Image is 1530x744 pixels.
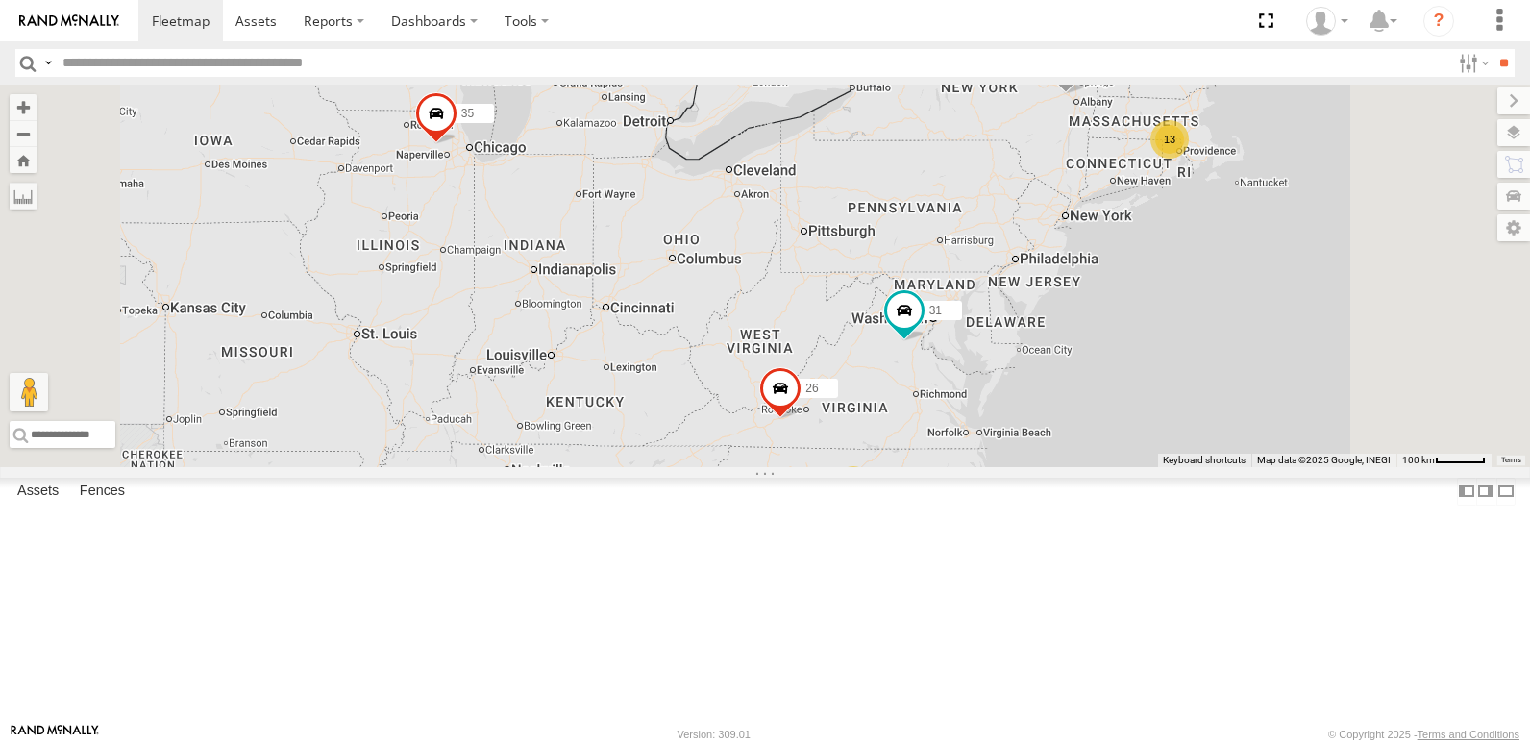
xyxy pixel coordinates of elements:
label: Dock Summary Table to the Left [1457,478,1476,506]
button: Zoom in [10,94,37,120]
div: 2 [834,466,873,505]
label: Measure [10,183,37,210]
span: 31 [929,304,942,317]
span: 26 [805,382,818,395]
button: Map Scale: 100 km per 49 pixels [1396,454,1492,467]
label: Fences [70,478,135,505]
label: Search Filter Options [1451,49,1493,77]
div: Mike Gleason [1299,7,1355,36]
span: Map data ©2025 Google, INEGI [1257,455,1391,465]
a: Visit our Website [11,725,99,744]
a: Terms (opens in new tab) [1501,457,1521,464]
label: Map Settings [1497,214,1530,241]
div: © Copyright 2025 - [1328,729,1519,740]
label: Hide Summary Table [1496,478,1516,506]
label: Search Query [40,49,56,77]
div: Version: 309.01 [678,729,751,740]
button: Zoom Home [10,147,37,173]
button: Zoom out [10,120,37,147]
img: rand-logo.svg [19,14,119,28]
button: Keyboard shortcuts [1163,454,1246,467]
a: Terms and Conditions [1418,729,1519,740]
label: Assets [8,478,68,505]
label: Dock Summary Table to the Right [1476,478,1495,506]
button: Drag Pegman onto the map to open Street View [10,373,48,411]
span: 100 km [1402,455,1435,465]
i: ? [1423,6,1454,37]
div: 13 [1150,120,1189,159]
span: 35 [461,107,474,120]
